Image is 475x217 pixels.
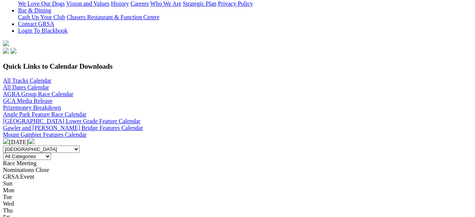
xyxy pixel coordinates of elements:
[3,180,472,187] div: Sun
[3,138,9,144] img: chevron-left-pager-white.svg
[3,111,86,118] a: Angle Park Feature Race Calendar
[3,160,472,167] div: Race Meeting
[3,104,61,111] a: Prizemoney Breakdown
[11,48,17,54] img: twitter.svg
[3,207,472,214] div: Thu
[66,14,159,20] a: Chasers Restaurant & Function Centre
[111,0,129,7] a: History
[3,77,51,84] a: All Tracks Calendar
[130,0,149,7] a: Careers
[3,48,9,54] img: facebook.svg
[3,118,140,124] a: [GEOGRAPHIC_DATA] Lower Grade Feature Calendar
[18,14,472,21] div: Bar & Dining
[3,167,472,173] div: Nominations Close
[183,0,216,7] a: Strategic Plan
[3,62,472,71] h3: Quick Links to Calendar Downloads
[3,131,87,138] a: Mount Gambier Features Calendar
[18,7,51,14] a: Bar & Dining
[3,173,472,180] div: GRSA Event
[18,27,68,34] a: Login To Blackbook
[18,0,472,7] div: About
[18,0,65,7] a: We Love Our Dogs
[3,138,472,146] div: [DATE]
[3,40,9,46] img: logo-grsa-white.png
[218,0,253,7] a: Privacy Policy
[3,84,49,90] a: All Dates Calendar
[3,200,472,207] div: Wed
[3,98,53,104] a: GCA Media Release
[3,194,472,200] div: Tue
[18,21,54,27] a: Contact GRSA
[3,187,472,194] div: Mon
[66,0,109,7] a: Vision and Values
[29,138,35,144] img: chevron-right-pager-white.svg
[3,125,143,131] a: Gawler and [PERSON_NAME] Bridge Features Calendar
[150,0,181,7] a: Who We Are
[3,91,73,97] a: AGRA Group Race Calendar
[18,14,65,20] a: Cash Up Your Club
